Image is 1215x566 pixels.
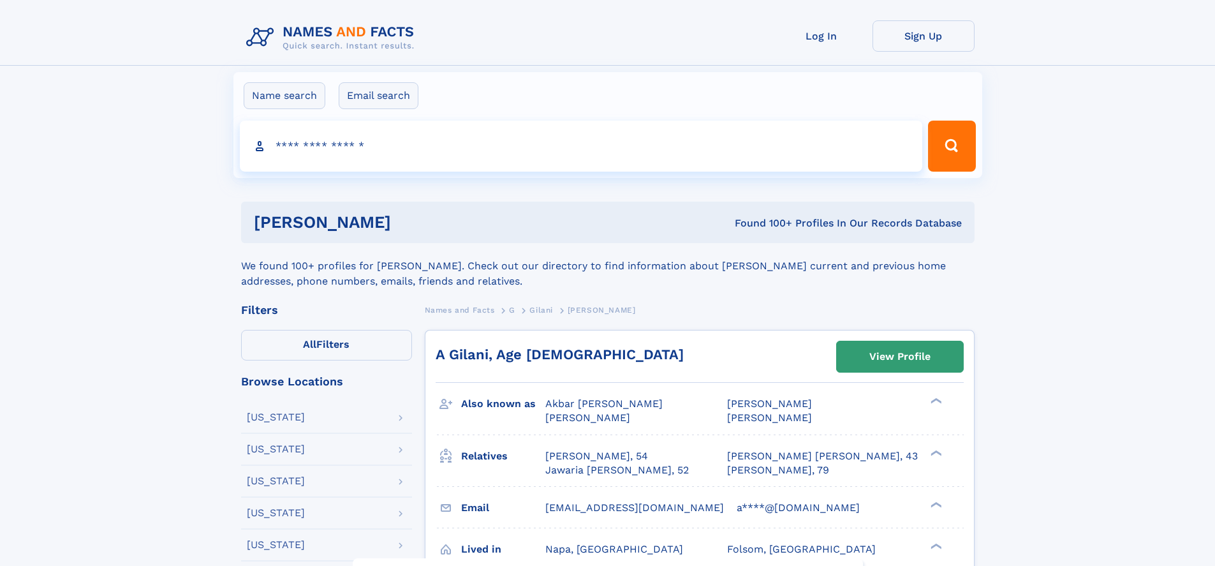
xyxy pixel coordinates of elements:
a: G [509,302,515,318]
a: Sign Up [873,20,975,52]
div: Found 100+ Profiles In Our Records Database [563,216,962,230]
div: Browse Locations [241,376,412,387]
h1: [PERSON_NAME] [254,214,563,230]
span: All [303,338,316,350]
a: Log In [770,20,873,52]
a: Gilani [529,302,553,318]
label: Name search [244,82,325,109]
a: A Gilani, Age [DEMOGRAPHIC_DATA] [436,346,684,362]
div: ❯ [927,449,943,457]
a: Jawaria [PERSON_NAME], 52 [545,463,689,477]
span: [PERSON_NAME] [727,412,812,424]
a: [PERSON_NAME], 54 [545,449,648,463]
a: [PERSON_NAME], 79 [727,463,829,477]
div: [US_STATE] [247,444,305,454]
img: Logo Names and Facts [241,20,425,55]
div: ❯ [927,542,943,550]
a: View Profile [837,341,963,372]
span: Gilani [529,306,553,315]
label: Email search [339,82,418,109]
span: [EMAIL_ADDRESS][DOMAIN_NAME] [545,502,724,514]
span: Folsom, [GEOGRAPHIC_DATA] [727,543,876,555]
span: Napa, [GEOGRAPHIC_DATA] [545,543,683,555]
div: We found 100+ profiles for [PERSON_NAME]. Check out our directory to find information about [PERS... [241,243,975,289]
div: ❯ [927,397,943,405]
span: [PERSON_NAME] [568,306,636,315]
input: search input [240,121,923,172]
h3: Lived in [461,539,545,560]
div: [US_STATE] [247,540,305,550]
label: Filters [241,330,412,361]
a: [PERSON_NAME] [PERSON_NAME], 43 [727,449,918,463]
div: ❯ [927,500,943,509]
span: [PERSON_NAME] [545,412,630,424]
h3: Email [461,497,545,519]
h3: Also known as [461,393,545,415]
div: Filters [241,304,412,316]
span: [PERSON_NAME] [727,398,812,410]
button: Search Button [928,121,975,172]
div: [US_STATE] [247,508,305,518]
span: Akbar [PERSON_NAME] [545,398,663,410]
span: G [509,306,515,315]
h3: Relatives [461,445,545,467]
div: [US_STATE] [247,412,305,422]
a: Names and Facts [425,302,495,318]
div: [US_STATE] [247,476,305,486]
div: View Profile [869,342,931,371]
